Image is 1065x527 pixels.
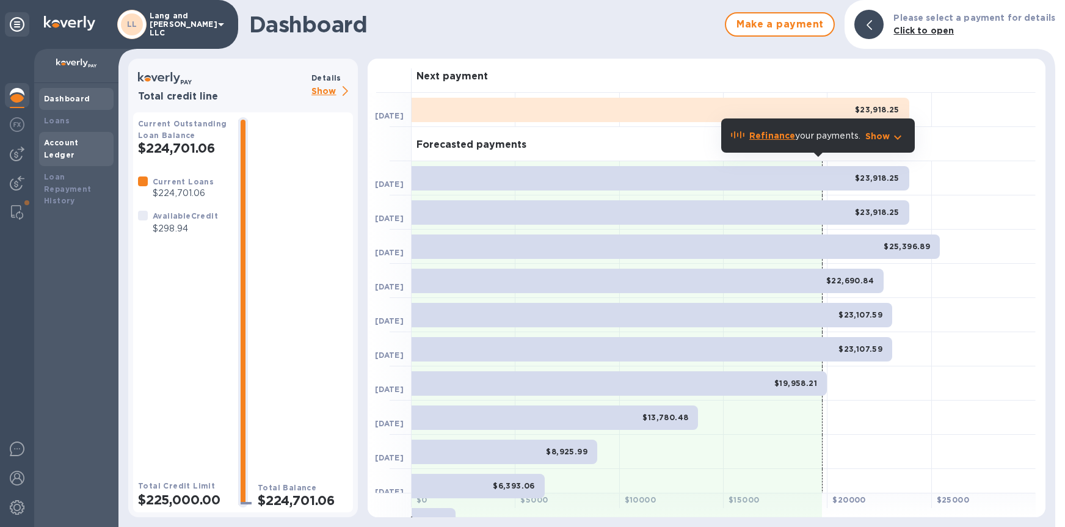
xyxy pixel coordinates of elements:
[311,73,341,82] b: Details
[44,94,90,103] b: Dashboard
[153,187,214,200] p: $224,701.06
[749,131,795,140] b: Refinance
[375,487,404,496] b: [DATE]
[416,139,526,151] h3: Forecasted payments
[153,211,218,220] b: Available Credit
[774,379,817,388] b: $19,958.21
[725,12,835,37] button: Make a payment
[884,242,930,251] b: $25,396.89
[736,17,824,32] span: Make a payment
[409,515,446,525] b: $2,123.21
[855,105,900,114] b: $23,918.25
[375,419,404,428] b: [DATE]
[5,12,29,37] div: Unpin categories
[937,495,969,504] b: $ 25000
[642,413,688,422] b: $13,780.48
[44,138,79,159] b: Account Ledger
[153,177,214,186] b: Current Loans
[138,140,228,156] h2: $224,701.06
[150,12,211,37] p: Lang and [PERSON_NAME] LLC
[375,316,404,325] b: [DATE]
[855,173,900,183] b: $23,918.25
[311,84,353,100] p: Show
[375,351,404,360] b: [DATE]
[546,447,587,456] b: $8,925.99
[832,495,865,504] b: $ 20000
[138,91,307,103] h3: Total credit line
[249,12,719,37] h1: Dashboard
[258,483,316,492] b: Total Balance
[375,453,404,462] b: [DATE]
[893,26,954,35] b: Click to open
[375,180,404,189] b: [DATE]
[416,71,488,82] h3: Next payment
[826,276,874,285] b: $22,690.84
[127,20,137,29] b: LL
[138,119,227,140] b: Current Outstanding Loan Balance
[375,214,404,223] b: [DATE]
[855,208,900,217] b: $23,918.25
[153,222,218,235] p: $298.94
[375,248,404,257] b: [DATE]
[138,492,228,507] h2: $225,000.00
[44,116,70,125] b: Loans
[44,16,95,31] img: Logo
[838,344,882,354] b: $23,107.59
[258,493,348,508] h2: $224,701.06
[493,481,535,490] b: $6,393.06
[375,111,404,120] b: [DATE]
[138,481,215,490] b: Total Credit Limit
[749,129,860,142] p: your payments.
[375,282,404,291] b: [DATE]
[865,130,905,142] button: Show
[44,172,92,206] b: Loan Repayment History
[865,130,890,142] p: Show
[375,385,404,394] b: [DATE]
[838,310,882,319] b: $23,107.59
[10,117,24,132] img: Foreign exchange
[893,13,1055,23] b: Please select a payment for details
